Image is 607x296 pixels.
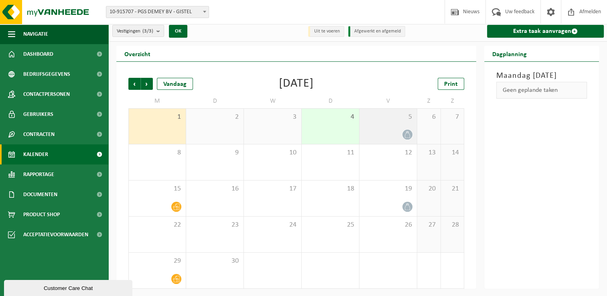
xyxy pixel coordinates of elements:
h2: Overzicht [116,46,158,61]
span: 27 [421,221,436,229]
span: Acceptatievoorwaarden [23,225,88,245]
span: Bedrijfsgegevens [23,64,70,84]
span: Contactpersonen [23,84,70,104]
span: 23 [190,221,240,229]
span: 16 [190,184,240,193]
iframe: chat widget [4,278,134,296]
span: 4 [306,113,355,122]
span: 14 [445,148,460,157]
td: Z [441,94,465,108]
span: 10 [248,148,297,157]
span: Print [444,81,458,87]
td: M [128,94,186,108]
span: 12 [363,148,413,157]
li: Uit te voeren [308,26,344,37]
a: Print [438,78,464,90]
td: V [359,94,417,108]
count: (3/3) [142,28,153,34]
span: Rapportage [23,164,54,184]
span: 20 [421,184,436,193]
span: 10-915707 - PGS DEMEY BV - GISTEL [106,6,209,18]
span: 17 [248,184,297,193]
span: 7 [445,113,460,122]
span: 26 [363,221,413,229]
span: 13 [421,148,436,157]
span: Contracten [23,124,55,144]
span: Navigatie [23,24,48,44]
td: W [244,94,302,108]
button: OK [169,25,187,38]
td: D [302,94,359,108]
span: Volgende [141,78,153,90]
span: 30 [190,257,240,266]
h2: Dagplanning [484,46,535,61]
span: 11 [306,148,355,157]
div: [DATE] [279,78,314,90]
button: Vestigingen(3/3) [112,25,164,37]
td: Z [417,94,441,108]
span: 2 [190,113,240,122]
h3: Maandag [DATE] [496,70,587,82]
span: Vorige [128,78,140,90]
span: Documenten [23,184,57,205]
span: Dashboard [23,44,53,64]
span: 28 [445,221,460,229]
span: Kalender [23,144,48,164]
span: Vestigingen [117,25,153,37]
div: Geen geplande taken [496,82,587,99]
span: 22 [133,221,182,229]
span: 25 [306,221,355,229]
span: 3 [248,113,297,122]
span: 9 [190,148,240,157]
span: Product Shop [23,205,60,225]
span: 24 [248,221,297,229]
span: 15 [133,184,182,193]
div: Vandaag [157,78,193,90]
span: 1 [133,113,182,122]
td: D [186,94,244,108]
span: 18 [306,184,355,193]
li: Afgewerkt en afgemeld [348,26,405,37]
a: Extra taak aanvragen [487,25,604,38]
span: Gebruikers [23,104,53,124]
span: 6 [421,113,436,122]
span: 8 [133,148,182,157]
span: 21 [445,184,460,193]
span: 5 [363,113,413,122]
span: 29 [133,257,182,266]
span: 19 [363,184,413,193]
